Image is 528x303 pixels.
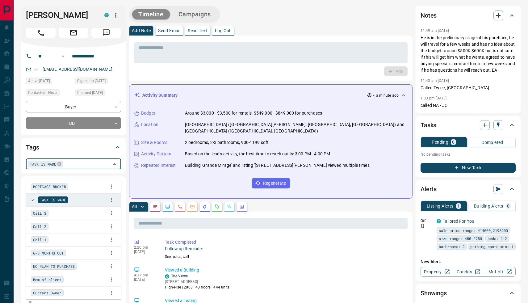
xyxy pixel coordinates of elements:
p: Around $3,000 - $3,500 for rentals, $549,000 - $849,000 for purchases [185,110,322,116]
p: 2 bedrooms, 2-3 bathrooms, 900-1199 sqft [185,139,269,146]
span: Contacted - Never [28,90,58,96]
a: Mr.Loft [484,267,516,277]
div: Alerts [421,182,516,196]
div: TASK IS MADE [28,161,63,167]
span: bathrooms: 2 [439,243,465,250]
p: 1 [457,204,460,208]
span: Current Owner [33,290,61,296]
p: Pending [432,140,448,144]
h1: [PERSON_NAME] [26,10,95,20]
div: Activity Summary< a minute ago [134,90,407,101]
p: 11:49 am [DATE] [421,28,449,33]
svg: Calls [178,204,182,209]
p: Viewed a Building [165,267,405,273]
button: Open [59,53,67,60]
p: Send Text [188,28,207,33]
p: 11:43 am [DATE] [421,78,449,83]
svg: Opportunities [227,204,232,209]
p: Listing Alerts [427,204,454,208]
div: Fri Jul 25 2025 [75,89,121,98]
h2: Alerts [421,184,437,194]
a: Tailored For You [443,219,474,224]
svg: Emails [190,204,195,209]
span: Message [91,28,121,38]
div: Buyer [26,101,121,112]
button: New Task [421,163,516,173]
p: 0 [507,204,509,208]
p: Task Completed [165,239,405,246]
p: Location [141,121,158,128]
svg: Email Verified [34,67,38,72]
div: condos.ca [437,219,441,223]
span: Call 1 [33,237,46,243]
p: [DATE] [134,250,156,254]
p: Off [421,218,433,224]
p: Repeated Interest [141,162,176,169]
p: [DATE] [134,277,156,282]
div: Showings [421,286,516,301]
p: Budget [141,110,155,116]
span: Signed up [DATE] [77,78,106,84]
p: < a minute ago [373,93,399,98]
span: Email [59,28,88,38]
div: Notes [421,8,516,23]
h2: Tags [26,142,39,152]
p: 4:37 pm [134,273,156,277]
div: Tasks [421,118,516,133]
div: condos.ca [104,13,109,17]
p: Log Call [215,28,231,33]
p: Activity Pattern [141,151,171,157]
span: size range: 450,2750 [439,235,482,242]
svg: Agent Actions [239,204,244,209]
svg: Lead Browsing Activity [165,204,170,209]
p: Building 'Grande Mirage' and listing '[STREET_ADDRESS][PERSON_NAME] viewed multiple times [185,162,370,169]
span: beds: 2-2 [488,235,507,242]
span: parking spots min: 1 [470,243,513,250]
p: Called Twice, [GEOGRAPHIC_DATA] [421,85,516,91]
p: Activity Summary [142,92,178,99]
p: Add Note [132,28,151,33]
p: called NA - JC [421,102,516,109]
h2: Showings [421,288,447,298]
svg: Listing Alerts [202,204,207,209]
div: Mon Mar 10 2025 [75,78,121,86]
div: TBD [26,117,121,129]
svg: Requests [215,204,220,209]
h2: Notes [421,11,437,20]
a: The Verve [171,274,188,278]
span: Claimed [DATE] [77,90,103,96]
a: Property [421,267,452,277]
div: Tags [26,140,121,155]
svg: Notes [153,204,158,209]
button: Campaigns [172,9,217,19]
p: He is in the preliminary stage of his purchace, he will travel for a few weeks and has no idea ab... [421,35,516,74]
p: 2:20 pm [134,245,156,250]
p: High-Rise | 2008 | 40 floors | 444 units [165,284,230,290]
div: condos.ca [165,274,169,279]
span: TASK IS MADE [30,161,56,167]
button: Timeline [132,9,170,19]
p: [GEOGRAPHIC_DATA] ([GEOGRAPHIC_DATA][PERSON_NAME], [GEOGRAPHIC_DATA], [GEOGRAPHIC_DATA]) and [GEO... [185,121,407,134]
span: sale price range: 414000,2198900 [439,227,508,234]
p: 0 [452,140,455,144]
span: Call [26,28,56,38]
p: 1:03 pm [DATE] [421,96,447,100]
p: Follow up Reminder [165,246,405,252]
span: Call 3 [33,210,46,217]
p: New Alert: [421,259,516,265]
p: Based on the lead's activity, the best time to reach out is: 3:00 PM - 4:00 PM [185,151,330,157]
span: MORTGAGE BROKER [33,184,66,190]
span: 6-8 MONTHS OUT [33,250,64,256]
button: Regenerate [252,178,290,188]
p: [STREET_ADDRESS] [165,279,230,284]
p: Send Email [158,28,180,33]
a: Condos [452,267,484,277]
svg: Push Notification Only [421,224,425,228]
span: Mom of client [33,277,61,283]
span: NO PLAN TO PURCHASE [33,263,75,270]
div: Sun Aug 10 2025 [26,78,72,86]
h2: Tasks [421,120,436,130]
a: [EMAIL_ADDRESS][DOMAIN_NAME] [43,67,112,72]
p: Building Alerts [474,204,503,208]
span: TASK IS MADE [40,197,66,203]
